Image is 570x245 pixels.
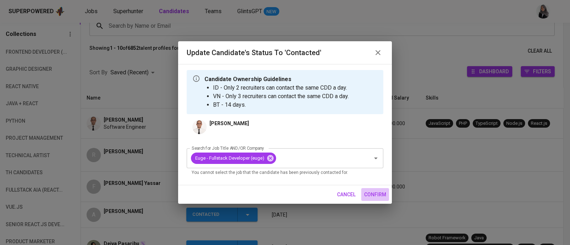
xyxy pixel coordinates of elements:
img: 08b68999023e83a7af9bd83ba91ec25e.jpg [192,120,207,134]
li: VN - Only 3 recruiters can contact the same CDD a day. [213,92,349,101]
span: cancel [337,190,356,199]
button: cancel [334,188,358,201]
p: [PERSON_NAME] [209,120,249,127]
button: Open [371,153,381,163]
button: confirm [361,188,389,201]
span: Euge - Fullstack Developer (euge) [191,155,269,161]
p: Candidate Ownership Guidelines [204,75,349,84]
span: confirm [364,190,386,199]
h6: Update Candidate's Status to 'Contacted' [187,47,321,58]
li: ID - Only 2 recruiters can contact the same CDD a day. [213,84,349,92]
li: BT - 14 days. [213,101,349,109]
div: Euge - Fullstack Developer (euge) [191,153,276,164]
p: You cannot select the job that the candidate has been previously contacted for. [192,169,378,176]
